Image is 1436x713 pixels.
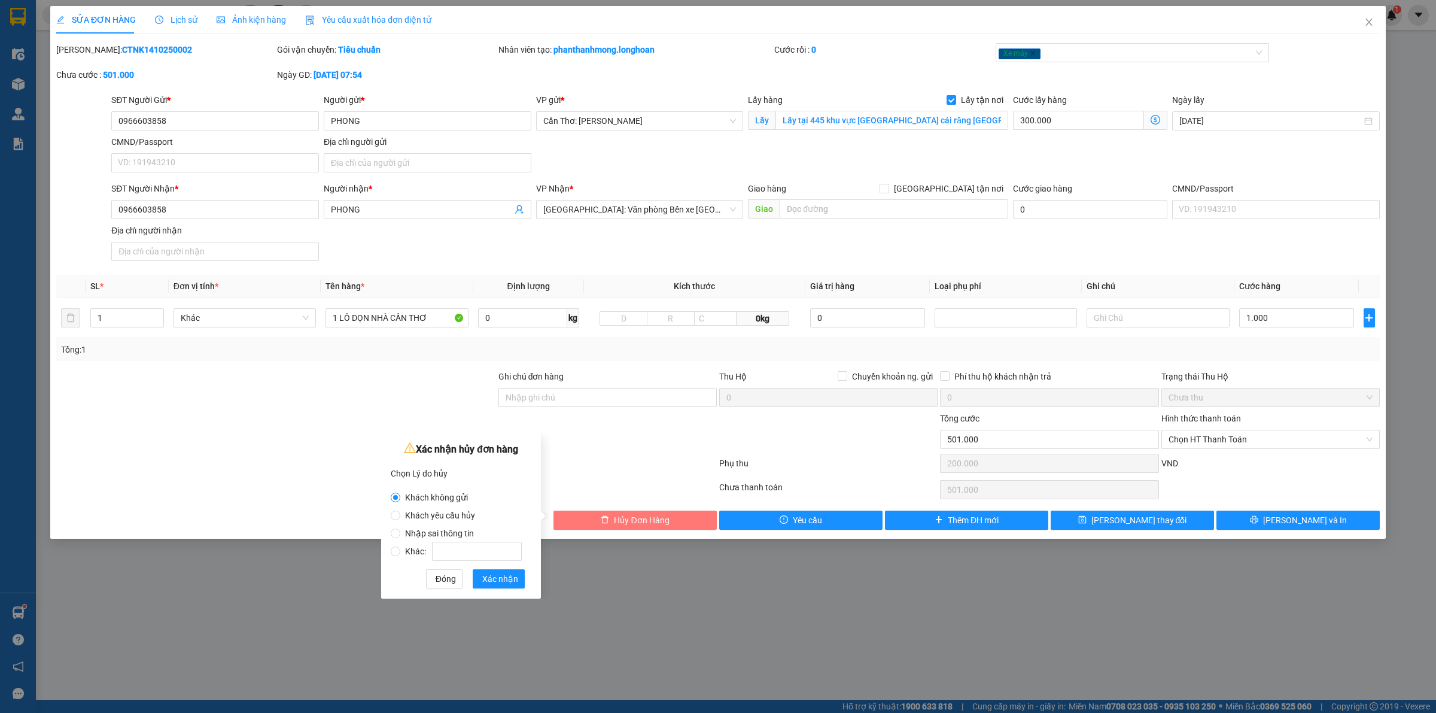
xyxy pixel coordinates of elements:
input: Địa chỉ của người nhận [111,242,319,261]
span: Hải Phòng: Văn phòng Bến xe Thượng Lý [543,201,737,219]
div: Tổng: 1 [61,343,554,356]
input: C [694,311,737,326]
input: Khác: [432,542,522,561]
button: deleteHủy Đơn Hàng [553,511,717,530]
button: delete [61,308,80,327]
span: Giá trị hàng [810,281,854,291]
button: plus [1364,308,1375,327]
div: VP gửi [536,93,744,107]
div: Chọn Lý do hủy [391,465,531,483]
div: Trạng thái Thu Hộ [1161,370,1380,383]
input: Cước lấy hàng [1013,111,1144,130]
div: Nhân viên tạo: [498,43,772,56]
div: SĐT Người Nhận [111,182,319,195]
input: Lấy tận nơi [775,111,1008,130]
span: Xác nhận [482,572,518,585]
div: Xác nhận hủy đơn hàng [391,441,531,459]
label: Cước lấy hàng [1013,95,1067,105]
span: Giao [748,199,780,219]
span: Khách yêu cầu hủy [400,511,480,520]
span: Giao hàng [748,184,786,193]
span: SL [90,281,100,291]
span: Khách không gửi [400,493,473,502]
div: Địa chỉ người gửi [324,135,531,148]
span: save [1078,515,1087,525]
span: [PERSON_NAME] thay đổi [1091,514,1187,527]
input: D [600,311,647,326]
span: Tên hàng [325,281,364,291]
div: Chưa cước : [56,68,275,81]
div: CMND/Passport [1172,182,1380,195]
span: Chuyển khoản ng. gửi [847,370,938,383]
span: Thêm ĐH mới [948,514,999,527]
div: Gói vận chuyển: [277,43,495,56]
span: Thu Hộ [719,372,747,381]
span: Định lượng [507,281,550,291]
span: Cần Thơ: Kho Ninh Kiều [543,112,737,130]
span: [PERSON_NAME] và In [1263,514,1347,527]
span: Ảnh kiện hàng [217,15,286,25]
span: Đơn vị tính [174,281,218,291]
span: Chưa thu [1169,389,1373,406]
span: dollar-circle [1151,115,1160,125]
b: CTNK1410250002 [122,45,192,54]
th: Ghi chú [1082,275,1234,298]
label: Cước giao hàng [1013,184,1072,193]
input: Ngày lấy [1179,114,1362,128]
strong: (Công Ty TNHH Chuyển Phát Nhanh Bảo An - MST: 0109597835) [11,48,169,68]
div: SĐT Người Gửi [111,93,319,107]
div: Địa chỉ người nhận [111,224,319,237]
span: picture [217,16,225,24]
span: SỬA ĐƠN HÀNG [56,15,136,25]
span: Lấy hàng [748,95,783,105]
b: [DATE] 07:54 [314,70,362,80]
span: Cước hàng [1239,281,1280,291]
button: Close [1352,6,1386,40]
span: close [1030,50,1036,56]
button: printer[PERSON_NAME] và In [1216,511,1380,530]
button: Đóng [426,569,463,588]
b: phanthanhmong.longhoan [553,45,655,54]
span: Phí thu hộ khách nhận trả [950,370,1056,383]
span: Yêu cầu xuất hóa đơn điện tử [305,15,431,25]
th: Loại phụ phí [930,275,1082,298]
button: exclamation-circleYêu cầu [719,511,883,530]
div: [PERSON_NAME]: [56,43,275,56]
span: Hủy Đơn Hàng [614,514,669,527]
span: edit [56,16,65,24]
button: Xác nhận [473,569,525,588]
span: plus [935,515,943,525]
div: CMND/Passport [111,135,319,148]
span: 0kg [737,311,789,326]
label: Ngày lấy [1172,95,1204,105]
span: VP Nhận [536,184,570,193]
span: Khác: [400,547,527,556]
button: save[PERSON_NAME] thay đổi [1051,511,1214,530]
input: Ghi chú đơn hàng [498,388,717,407]
span: plus [1364,313,1374,323]
b: 501.000 [103,70,134,80]
label: Hình thức thanh toán [1161,414,1241,423]
button: plusThêm ĐH mới [885,511,1048,530]
span: close [1364,17,1374,27]
img: icon [305,16,315,25]
span: Đóng [436,572,456,585]
span: printer [1250,515,1258,525]
span: delete [601,515,609,525]
span: kg [567,308,579,327]
input: Địa chỉ của người gửi [324,153,531,172]
span: Lấy [748,111,775,130]
div: Người nhận [324,182,531,195]
span: exclamation-circle [780,515,788,525]
span: Yêu cầu [793,514,822,527]
span: Tổng cước [940,414,979,423]
span: Lịch sử [155,15,197,25]
div: Phụ thu [718,457,939,478]
div: Cước rồi : [774,43,993,56]
input: Ghi Chú [1087,308,1229,327]
span: VND [1161,459,1178,468]
b: Tiêu chuẩn [338,45,381,54]
label: Ghi chú đơn hàng [498,372,564,381]
span: user-add [515,205,524,214]
input: Dọc đường [780,199,1008,219]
